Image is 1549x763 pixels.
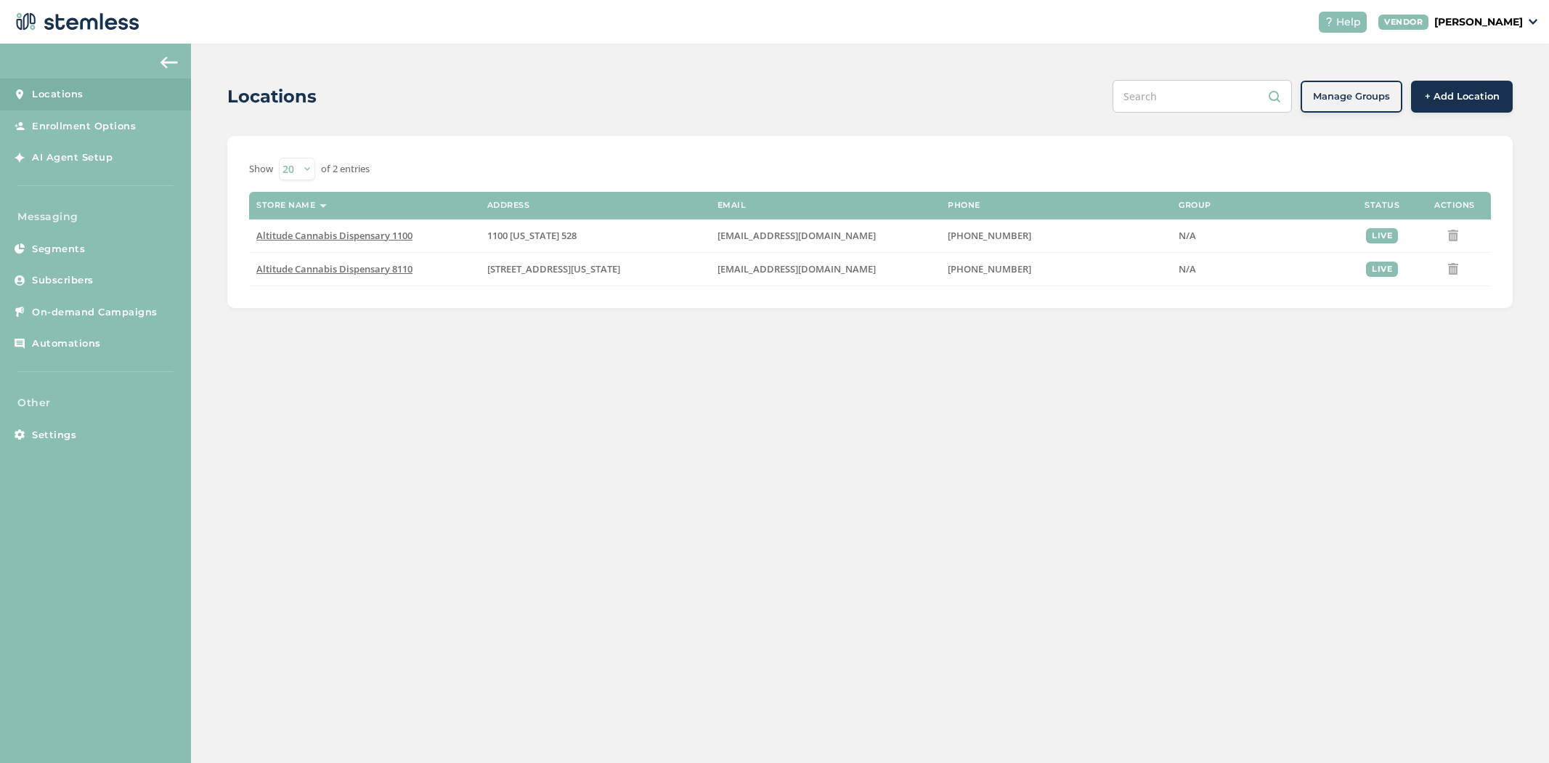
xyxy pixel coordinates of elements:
[1179,263,1338,275] label: N/A
[717,263,933,275] label: josephxpadilla@gmail.com
[321,162,370,177] label: of 2 entries
[487,201,530,210] label: Address
[32,305,158,320] span: On-demand Campaigns
[948,229,1031,242] span: [PHONE_NUMBER]
[32,87,84,102] span: Locations
[1313,89,1390,104] span: Manage Groups
[227,84,317,110] h2: Locations
[487,230,703,242] label: 1100 New Mexico 528
[1476,693,1549,763] iframe: Chat Widget
[1366,262,1398,277] div: live
[717,229,876,242] span: [EMAIL_ADDRESS][DOMAIN_NAME]
[717,230,933,242] label: josephxpadilla@gmail.com
[948,263,1164,275] label: (505) 321-9064
[32,428,76,443] span: Settings
[1418,192,1491,219] th: Actions
[487,263,703,275] label: 8110 Louisiana Boulevard Northeast
[717,201,747,210] label: Email
[160,57,178,68] img: icon-arrow-back-accent-c549486e.svg
[1179,230,1338,242] label: N/A
[1425,89,1500,104] span: + Add Location
[948,230,1164,242] label: (505) 321-9064
[32,150,113,165] span: AI Agent Setup
[1336,15,1361,30] span: Help
[256,262,412,275] span: Altitude Cannabis Dispensary 8110
[948,201,980,210] label: Phone
[1325,17,1333,26] img: icon-help-white-03924b79.svg
[320,204,327,208] img: icon-sort-1e1d7615.svg
[1529,19,1537,25] img: icon_down-arrow-small-66adaf34.svg
[948,262,1031,275] span: [PHONE_NUMBER]
[1366,228,1398,243] div: live
[487,229,577,242] span: 1100 [US_STATE] 528
[1378,15,1428,30] div: VENDOR
[717,262,876,275] span: [EMAIL_ADDRESS][DOMAIN_NAME]
[32,273,94,288] span: Subscribers
[256,201,315,210] label: Store name
[1365,201,1399,210] label: Status
[32,119,136,134] span: Enrollment Options
[256,229,412,242] span: Altitude Cannabis Dispensary 1100
[1113,80,1292,113] input: Search
[32,336,101,351] span: Automations
[1301,81,1402,113] button: Manage Groups
[1179,201,1211,210] label: Group
[487,262,620,275] span: [STREET_ADDRESS][US_STATE]
[249,162,273,177] label: Show
[1411,81,1513,113] button: + Add Location
[1434,15,1523,30] p: [PERSON_NAME]
[256,230,472,242] label: Altitude Cannabis Dispensary 1100
[32,242,85,257] span: Segments
[256,263,472,275] label: Altitude Cannabis Dispensary 8110
[12,7,139,36] img: logo-dark-0685b13c.svg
